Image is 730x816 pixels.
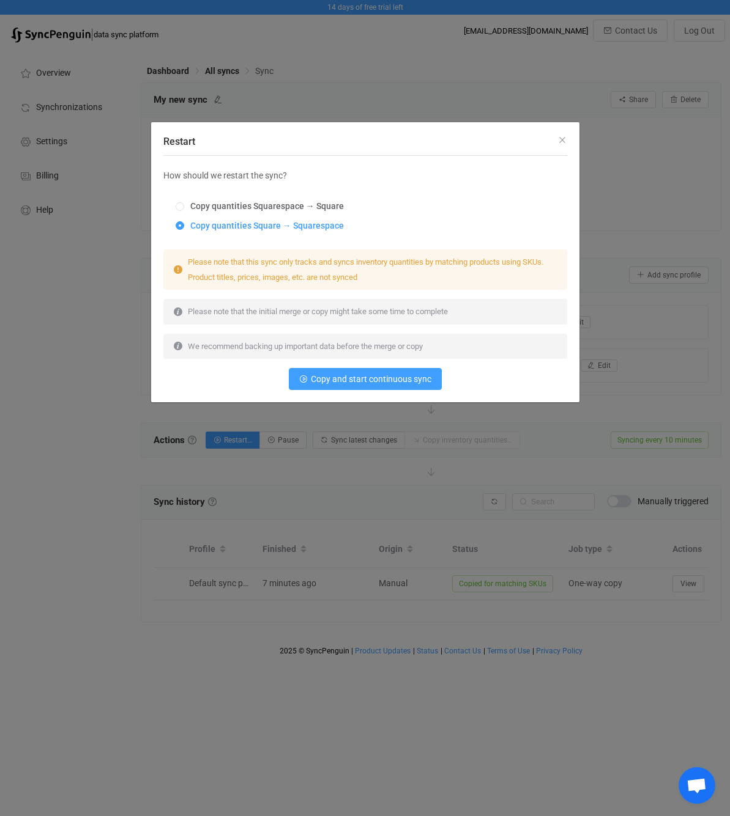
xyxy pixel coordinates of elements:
[188,342,423,351] span: We recommend backing up important data before the merge or copy
[188,257,543,282] span: Please note that this sync only tracks and syncs inventory quantities by matching products using ...
[163,136,195,147] span: Restart
[151,122,579,402] div: Restart
[289,368,442,390] button: Copy and start continuous sync
[184,201,344,211] span: Copy quantities Squarespace → Square
[188,307,448,316] span: Please note that the initial merge or copy might take some time to complete
[311,374,431,384] span: Copy and start continuous sync
[557,134,567,146] button: Close
[679,767,715,804] a: Open chat
[184,221,344,230] span: Copy quantities Square → Squarespace
[163,171,287,180] span: How should we restart the sync?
